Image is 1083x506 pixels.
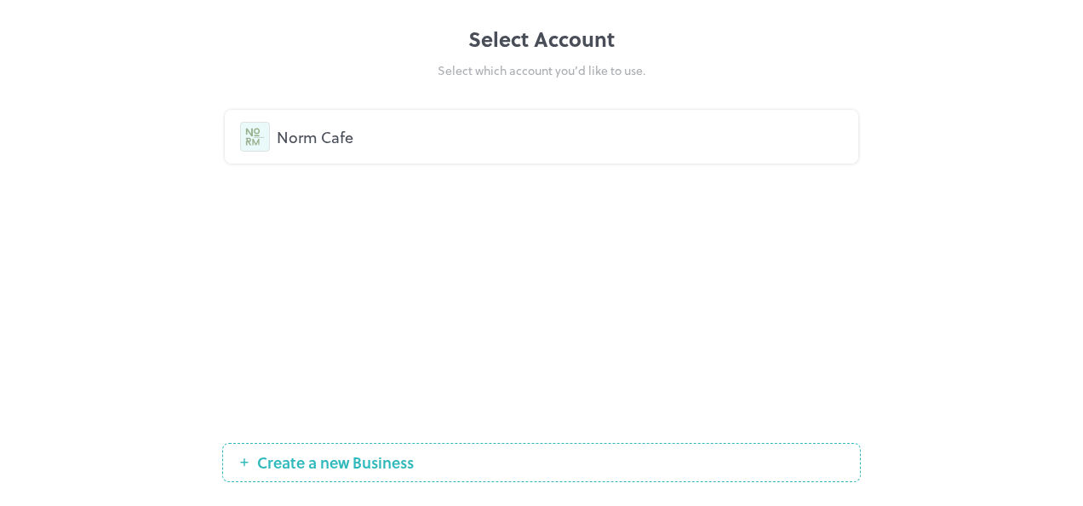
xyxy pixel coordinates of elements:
span: Create a new Business [249,454,422,471]
div: Norm Cafe [277,125,843,148]
img: avatar [241,123,269,151]
button: Create a new Business [222,443,861,482]
div: Select which account you’d like to use. [222,61,861,79]
div: Select Account [222,24,861,55]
